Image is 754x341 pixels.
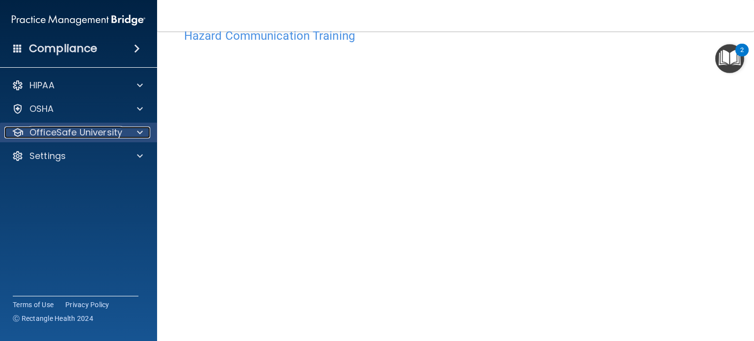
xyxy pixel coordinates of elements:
h4: Hazard Communication Training [184,29,727,42]
img: PMB logo [12,10,145,30]
button: Open Resource Center, 2 new notifications [715,44,744,73]
div: 2 [740,50,744,63]
span: Ⓒ Rectangle Health 2024 [13,314,93,323]
a: Privacy Policy [65,300,109,310]
p: Settings [29,150,66,162]
a: OSHA [12,103,143,115]
p: OSHA [29,103,54,115]
iframe: Drift Widget Chat Controller [705,273,742,311]
a: Settings [12,150,143,162]
p: OfficeSafe University [29,127,122,138]
a: Terms of Use [13,300,54,310]
h4: Compliance [29,42,97,55]
a: OfficeSafe University [12,127,143,138]
p: HIPAA [29,79,54,91]
a: HIPAA [12,79,143,91]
